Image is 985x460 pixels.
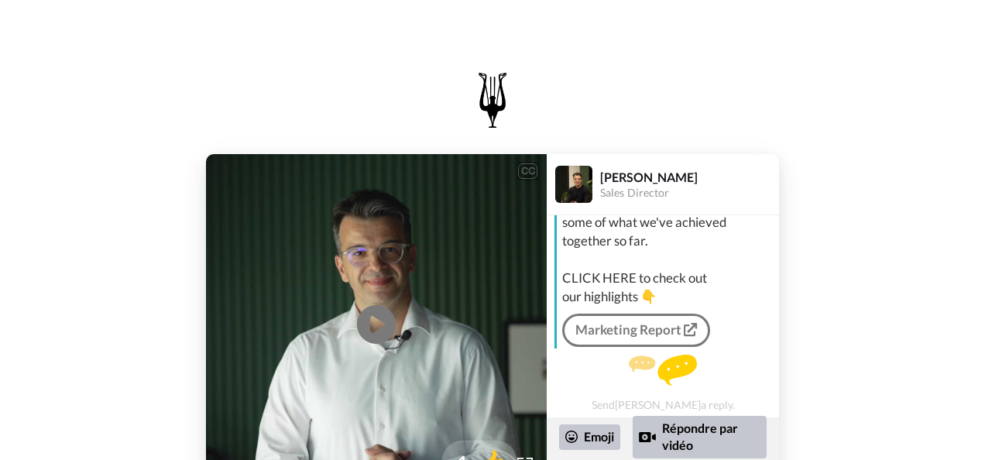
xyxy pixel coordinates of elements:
img: message.svg [629,355,697,386]
div: Sales Director [600,187,778,200]
img: Profile Image [555,166,592,203]
a: Marketing Report [562,314,710,346]
img: logo [462,69,523,131]
div: [PERSON_NAME] [600,170,778,184]
div: Hi there! With the first half of the year behind us, we'd love to share some of what we've achiev... [562,176,775,306]
div: Répondre par vidéo [633,416,767,458]
div: CC [518,163,537,179]
div: Send [PERSON_NAME] a reply. [547,355,779,411]
div: Reply by Video [639,427,656,446]
div: Emoji [559,424,620,449]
